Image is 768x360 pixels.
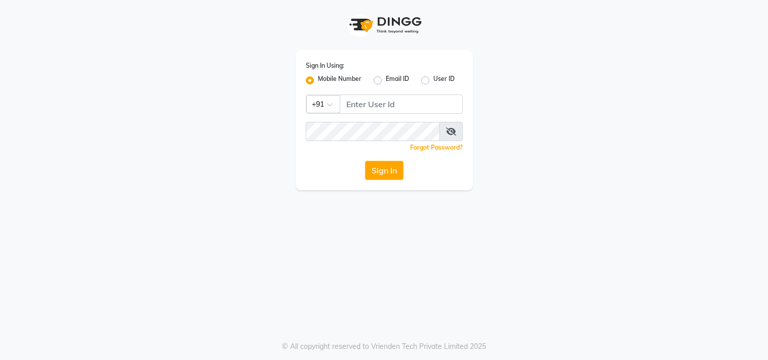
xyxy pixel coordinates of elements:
[433,74,455,86] label: User ID
[386,74,409,86] label: Email ID
[306,61,344,70] label: Sign In Using:
[306,122,440,141] input: Username
[410,144,463,151] a: Forgot Password?
[340,95,463,114] input: Username
[344,10,425,40] img: logo1.svg
[365,161,403,180] button: Sign In
[318,74,361,86] label: Mobile Number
